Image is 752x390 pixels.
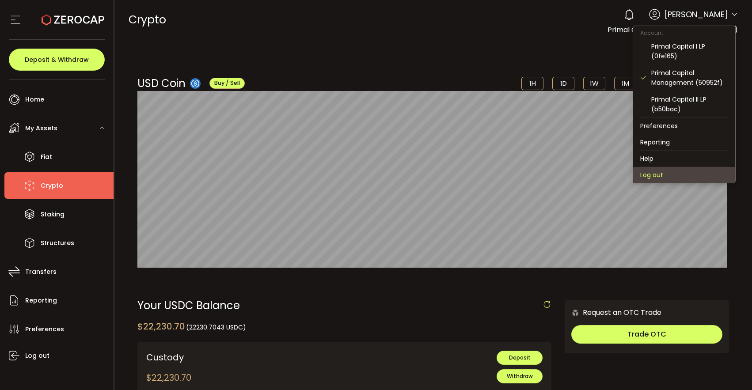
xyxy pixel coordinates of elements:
li: Preferences [633,118,735,134]
span: Buy / Sell [214,79,240,87]
button: Buy / Sell [209,78,245,89]
span: Account [633,29,670,37]
button: Trade OTC [571,325,722,344]
span: Crypto [41,179,63,192]
div: Request an OTC Trade [565,307,661,318]
span: Transfers [25,265,57,278]
span: Deposit [509,354,531,361]
img: 6nGpN7MZ9FLuBP83NiajKbTRY4UzlzQtBKtCrLLspmCkSvCZHBKvY3NxgQaT5JnOQREvtQ257bXeeSTueZfAPizblJ+Fe8JwA... [571,309,579,317]
span: Crypto [129,12,166,27]
div: Your USDC Balance [137,300,552,311]
div: Custody [146,351,305,364]
button: Withdraw [497,369,543,383]
span: Log out [25,349,49,362]
span: Trade OTC [627,329,666,339]
iframe: Chat Widget [708,348,752,390]
span: Deposit & Withdraw [25,57,89,63]
div: USD Coin [137,76,245,91]
li: Log out [633,167,735,183]
span: [PERSON_NAME] [665,8,728,20]
div: Primal Capital II LP (b50bac) [651,95,728,114]
span: Preferences [25,323,64,336]
div: Primal Capital I LP (0fe165) [651,42,728,61]
span: Staking [41,208,65,221]
li: 1H [521,77,543,90]
li: 1W [583,77,605,90]
button: Deposit [497,351,543,365]
span: Primal Capital Management (50952f) [608,25,738,35]
span: Fiat [41,151,52,163]
div: $22,230.70 [137,320,246,333]
li: 1D [552,77,574,90]
li: Reporting [633,134,735,150]
div: Primal Capital Management (50952f) [651,68,728,87]
span: (22230.7043 USDC) [186,323,246,332]
li: 1M [614,77,636,90]
button: Deposit & Withdraw [9,49,105,71]
span: Reporting [25,294,57,307]
span: Home [25,93,44,106]
span: My Assets [25,122,57,135]
span: Withdraw [507,372,533,380]
span: Structures [41,237,74,250]
li: Help [633,151,735,167]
